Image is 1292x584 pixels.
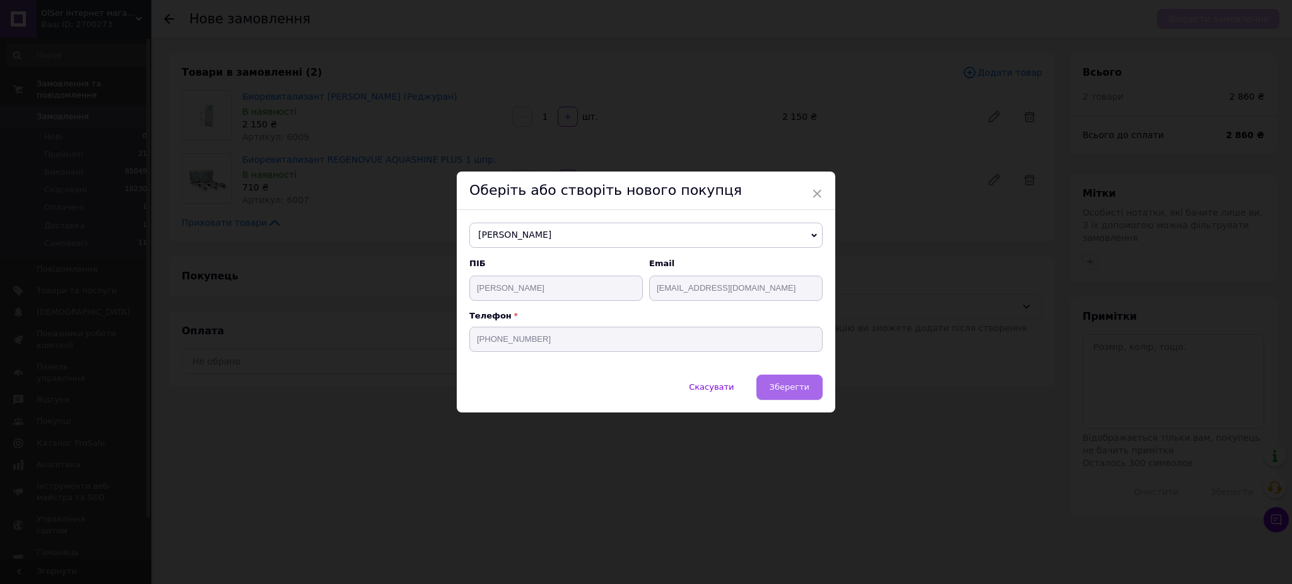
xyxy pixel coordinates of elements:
[649,258,823,269] span: Email
[469,223,823,248] span: [PERSON_NAME]
[469,311,823,320] p: Телефон
[676,375,747,400] button: Скасувати
[811,183,823,204] span: ×
[469,327,823,352] input: +38 096 0000000
[457,172,835,210] div: Оберіть або створіть нового покупця
[770,382,809,392] span: Зберегти
[756,375,823,400] button: Зберегти
[689,382,734,392] span: Скасувати
[469,258,643,269] span: ПІБ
